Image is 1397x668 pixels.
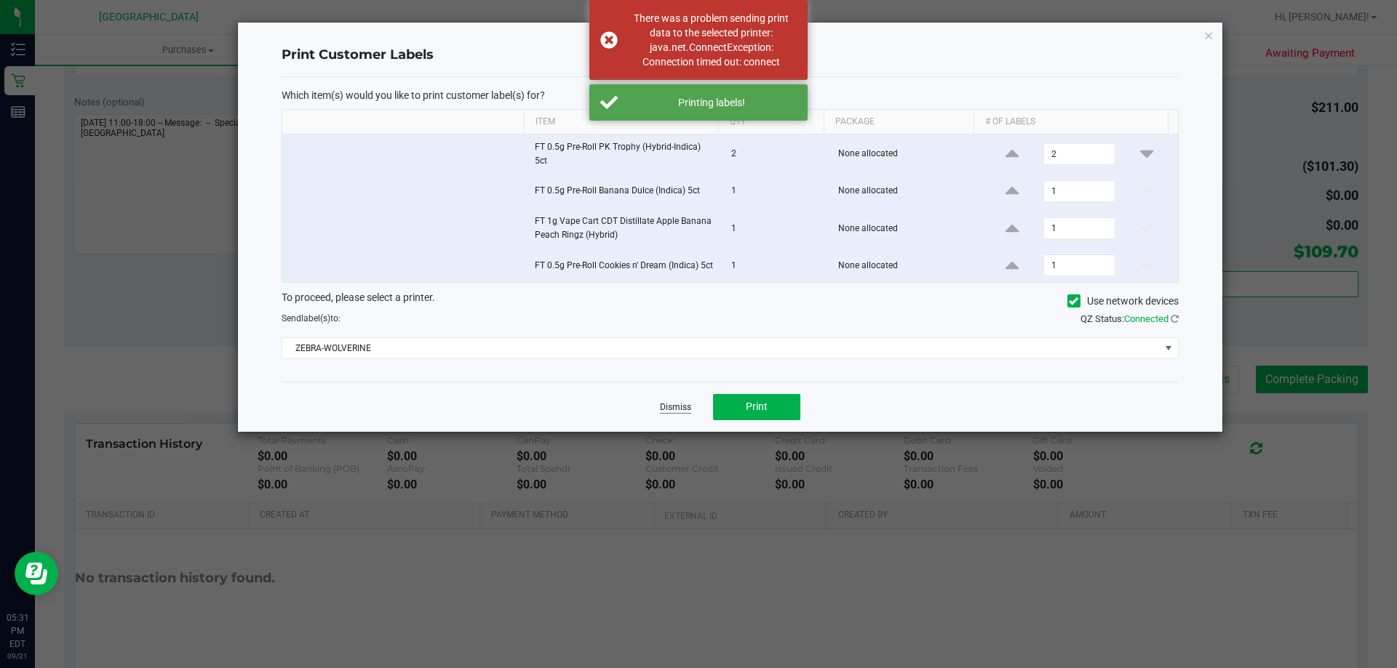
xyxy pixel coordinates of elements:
span: Connected [1124,313,1169,324]
th: Item [524,110,718,134]
label: Use network devices [1067,294,1179,309]
span: Send to: [282,313,341,323]
td: FT 1g Vape Cart CDT Distillate Apple Banana Peach Ringz (Hybrid) [526,209,723,249]
td: None allocated [829,249,982,282]
span: label(s) [301,313,330,323]
th: Package [824,110,974,134]
td: None allocated [829,134,982,174]
td: 1 [723,249,829,282]
h4: Print Customer Labels [282,46,1179,65]
td: None allocated [829,209,982,249]
div: Printing labels! [626,95,797,110]
iframe: Resource center [15,552,58,595]
td: FT 0.5g Pre-Roll Banana Dulce (Indica) 5ct [526,174,723,209]
td: FT 0.5g Pre-Roll Cookies n' Dream (Indica) 5ct [526,249,723,282]
span: ZEBRA-WOLVERINE [282,338,1160,358]
td: 1 [723,209,829,249]
th: Qty [718,110,824,134]
td: FT 0.5g Pre-Roll PK Trophy (Hybrid-Indica) 5ct [526,134,723,174]
th: # of labels [974,110,1168,134]
td: 1 [723,174,829,209]
div: To proceed, please select a printer. [271,290,1190,312]
td: 2 [723,134,829,174]
button: Print [713,394,800,420]
td: None allocated [829,174,982,209]
div: There was a problem sending print data to the selected printer: java.net.ConnectException: Connec... [626,11,797,69]
span: Print [746,401,768,412]
a: Dismiss [660,401,691,414]
span: QZ Status: [1080,313,1179,324]
p: Which item(s) would you like to print customer label(s) for? [282,89,1179,102]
